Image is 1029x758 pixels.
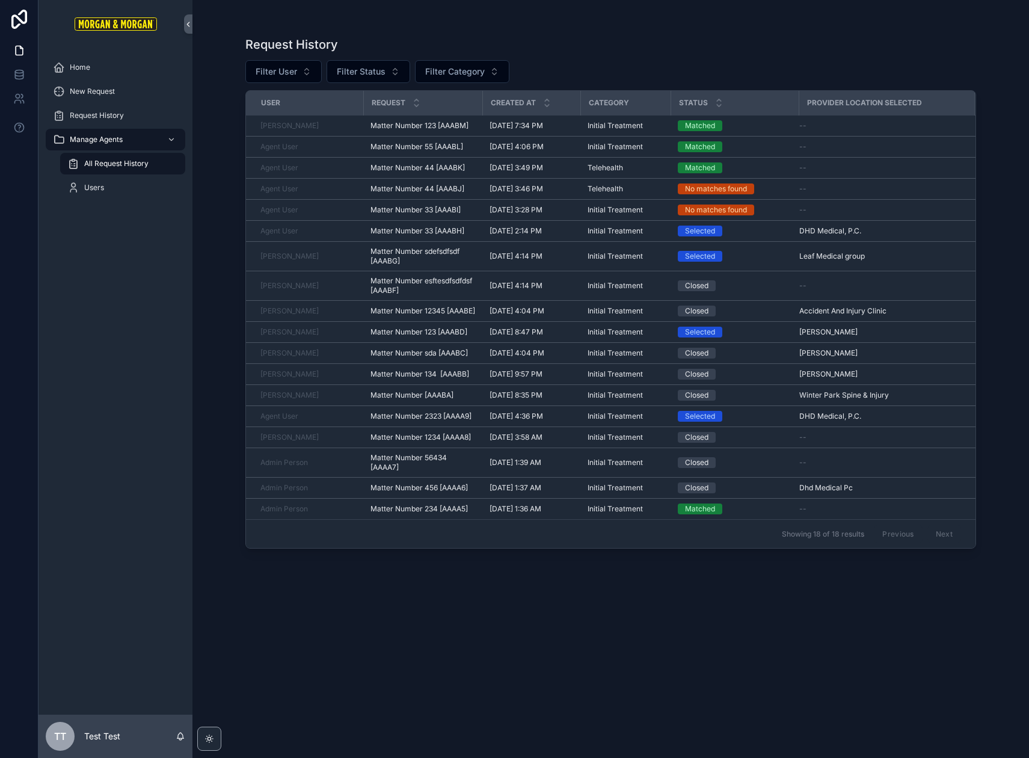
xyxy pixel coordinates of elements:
[678,327,791,337] a: Selected
[370,390,453,400] span: Matter Number [AAABA]
[685,457,708,468] div: Closed
[370,163,475,173] a: Matter Number 44 [AAABK]
[370,226,464,236] span: Matter Number 33 [AAABH]
[588,348,643,358] span: Initial Treatment
[370,483,475,493] a: Matter Number 456 [AAAA6]
[685,120,715,131] div: Matched
[260,369,319,379] span: [PERSON_NAME]
[678,120,791,131] a: Matched
[415,60,509,83] button: Select Button
[260,348,319,358] span: [PERSON_NAME]
[46,57,185,78] a: Home
[799,226,861,236] span: DHD Medical, P.C.
[685,327,715,337] div: Selected
[260,306,319,316] a: [PERSON_NAME]
[589,98,629,108] span: Category
[260,184,298,194] span: Agent User
[588,390,663,400] a: Initial Treatment
[490,142,544,152] span: [DATE] 4:06 PM
[260,306,356,316] a: [PERSON_NAME]
[370,390,475,400] a: Matter Number [AAABA]
[588,504,643,514] span: Initial Treatment
[588,369,643,379] span: Initial Treatment
[678,390,791,401] a: Closed
[370,411,475,421] a: Matter Number 2323 [AAAA9]
[260,163,298,173] span: Agent User
[260,504,356,514] a: Admin Person
[685,205,747,215] div: No matches found
[490,226,573,236] a: [DATE] 2:14 PM
[260,411,356,421] a: Agent User
[588,327,663,337] a: Initial Treatment
[799,306,886,316] span: Accident And Injury Clinic
[588,184,663,194] a: Telehealth
[490,226,542,236] span: [DATE] 2:14 PM
[588,411,663,421] a: Initial Treatment
[245,60,322,83] button: Select Button
[260,226,298,236] span: Agent User
[799,121,960,131] a: --
[678,457,791,468] a: Closed
[490,163,573,173] a: [DATE] 3:49 PM
[370,369,475,379] a: Matter Number 134 [AAABB]
[370,184,475,194] a: Matter Number 44 [AAABJ]
[678,226,791,236] a: Selected
[70,87,115,96] span: New Request
[46,81,185,102] a: New Request
[260,121,319,131] a: [PERSON_NAME]
[490,433,542,442] span: [DATE] 3:58 AM
[799,281,960,291] a: --
[370,483,468,493] span: Matter Number 456 [AAAA6]
[588,226,643,236] span: Initial Treatment
[678,504,791,514] a: Matched
[678,482,791,493] a: Closed
[782,529,864,539] span: Showing 18 of 18 results
[260,121,356,131] a: [PERSON_NAME]
[588,226,663,236] a: Initial Treatment
[260,433,319,442] a: [PERSON_NAME]
[685,482,708,493] div: Closed
[588,184,623,194] span: Telehealth
[490,281,542,291] span: [DATE] 4:14 PM
[260,390,319,400] a: [PERSON_NAME]
[685,432,708,443] div: Closed
[370,205,461,215] span: Matter Number 33 [AAABI]
[370,348,475,358] a: Matter Number sda [AAABC]
[799,433,960,442] a: --
[260,411,298,421] a: Agent User
[260,369,356,379] a: [PERSON_NAME]
[490,483,541,493] span: [DATE] 1:37 AM
[370,411,471,421] span: Matter Number 2323 [AAAA9]
[490,390,542,400] span: [DATE] 8:35 PM
[799,348,960,358] a: [PERSON_NAME]
[370,247,475,266] span: Matter Number sdefsdfsdf [AAABG]
[370,433,471,442] span: Matter Number 1234 [AAAA8]
[370,276,475,295] a: Matter Number esftesdfsdfdsf [AAABF]
[588,281,663,291] a: Initial Treatment
[799,226,960,236] a: DHD Medical, P.C.
[260,483,308,493] a: Admin Person
[490,142,573,152] a: [DATE] 4:06 PM
[38,48,192,214] div: scrollable content
[588,281,643,291] span: Initial Treatment
[490,327,543,337] span: [DATE] 8:47 PM
[490,348,544,358] span: [DATE] 4:04 PM
[260,251,319,261] a: [PERSON_NAME]
[588,142,643,152] span: Initial Treatment
[588,306,663,316] a: Initial Treatment
[588,411,643,421] span: Initial Treatment
[370,504,475,514] a: Matter Number 234 [AAAA5]
[588,327,643,337] span: Initial Treatment
[799,390,960,400] a: Winter Park Spine & Injury
[260,205,298,215] a: Agent User
[685,348,708,359] div: Closed
[799,184,806,194] span: --
[799,142,960,152] a: --
[678,306,791,316] a: Closed
[685,369,708,380] div: Closed
[260,458,308,467] a: Admin Person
